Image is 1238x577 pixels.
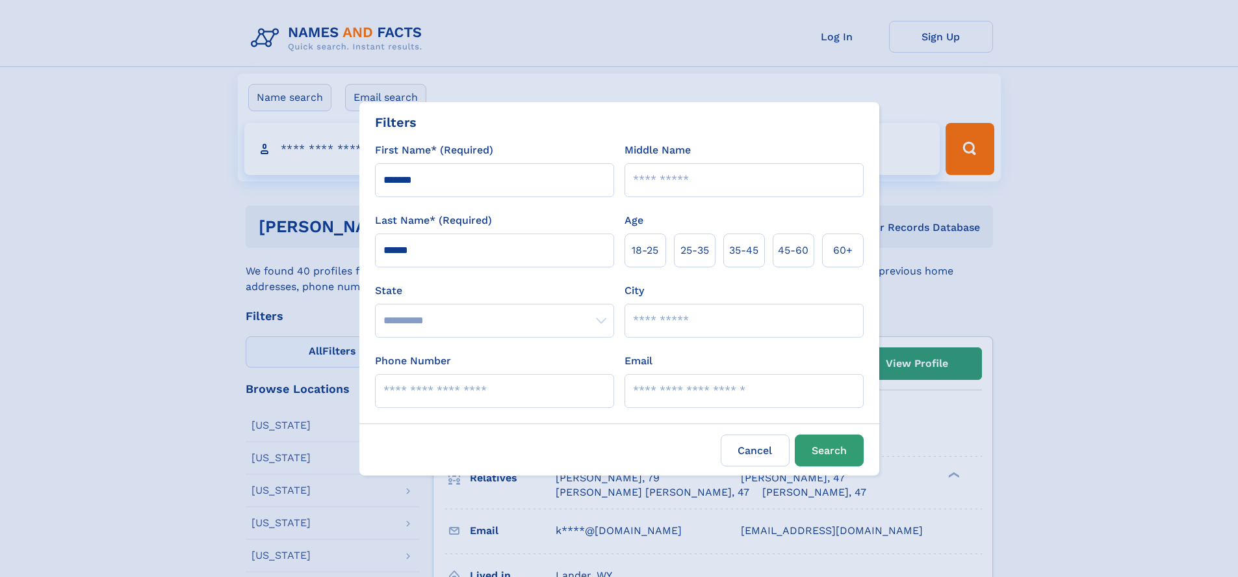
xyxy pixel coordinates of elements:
[625,142,691,158] label: Middle Name
[375,142,493,158] label: First Name* (Required)
[625,283,644,299] label: City
[729,243,758,258] span: 35‑45
[375,213,492,228] label: Last Name* (Required)
[625,213,643,228] label: Age
[721,435,790,466] label: Cancel
[632,243,658,258] span: 18‑25
[375,353,451,369] label: Phone Number
[778,243,808,258] span: 45‑60
[375,113,417,132] div: Filters
[795,435,864,466] button: Search
[375,283,614,299] label: State
[680,243,709,258] span: 25‑35
[625,353,652,369] label: Email
[833,243,853,258] span: 60+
